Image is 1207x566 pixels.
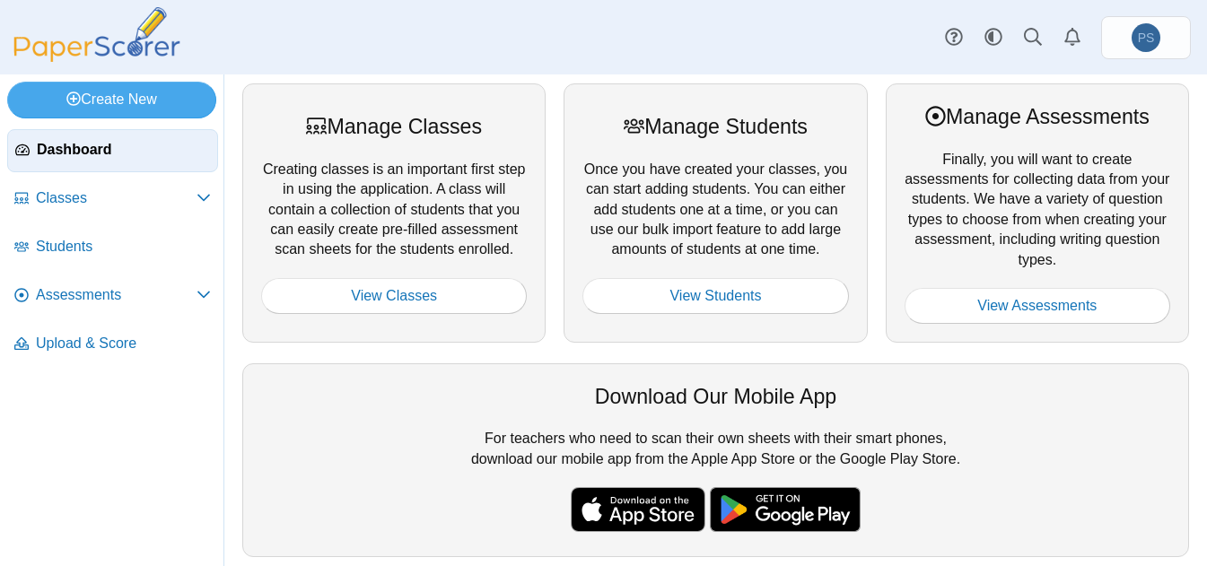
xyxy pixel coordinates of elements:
[7,274,218,318] a: Assessments
[36,334,211,353] span: Upload & Score
[37,140,210,160] span: Dashboard
[36,285,197,305] span: Assessments
[1138,31,1155,44] span: Patrick Stephens
[7,323,218,366] a: Upload & Score
[7,178,218,221] a: Classes
[886,83,1189,343] div: Finally, you will want to create assessments for collecting data from your students. We have a va...
[36,188,197,208] span: Classes
[582,278,848,314] a: View Students
[7,129,218,172] a: Dashboard
[242,363,1189,557] div: For teachers who need to scan their own sheets with their smart phones, download our mobile app f...
[261,278,527,314] a: View Classes
[564,83,867,343] div: Once you have created your classes, you can start adding students. You can either add students on...
[261,112,527,141] div: Manage Classes
[1132,23,1160,52] span: Patrick Stephens
[905,102,1170,131] div: Manage Assessments
[261,382,1170,411] div: Download Our Mobile App
[7,7,187,62] img: PaperScorer
[7,226,218,269] a: Students
[36,237,211,257] span: Students
[7,82,216,118] a: Create New
[582,112,848,141] div: Manage Students
[242,83,546,343] div: Creating classes is an important first step in using the application. A class will contain a coll...
[905,288,1170,324] a: View Assessments
[571,487,705,532] img: apple-store-badge.svg
[7,49,187,65] a: PaperScorer
[1101,16,1191,59] a: Patrick Stephens
[710,487,861,532] img: google-play-badge.png
[1053,18,1092,57] a: Alerts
